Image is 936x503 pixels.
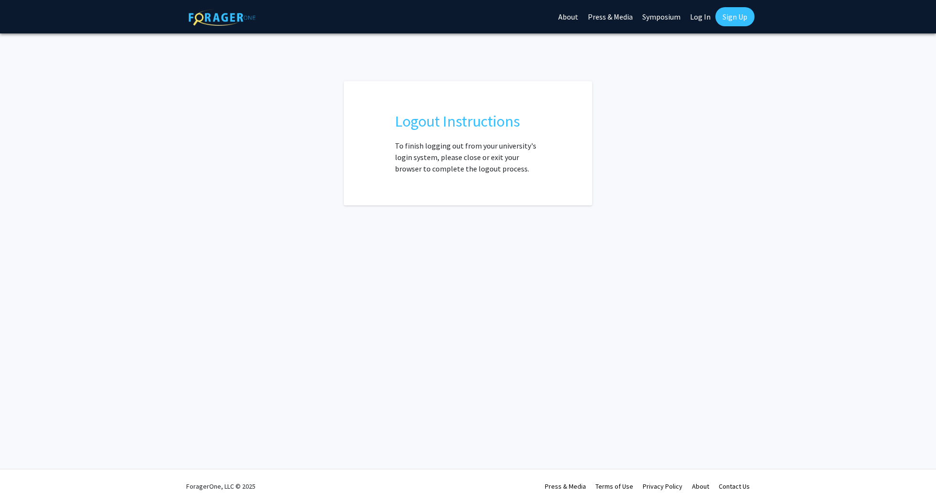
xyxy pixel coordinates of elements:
p: To finish logging out from your university's login system, please close or exit your browser to c... [395,140,542,174]
h2: Logout Instructions [395,112,542,130]
a: About [692,482,709,491]
div: ForagerOne, LLC © 2025 [186,470,255,503]
a: Sign Up [715,7,755,26]
a: Privacy Policy [643,482,682,491]
a: Contact Us [719,482,750,491]
img: ForagerOne Logo [189,9,255,26]
a: Press & Media [545,482,586,491]
a: Terms of Use [596,482,633,491]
